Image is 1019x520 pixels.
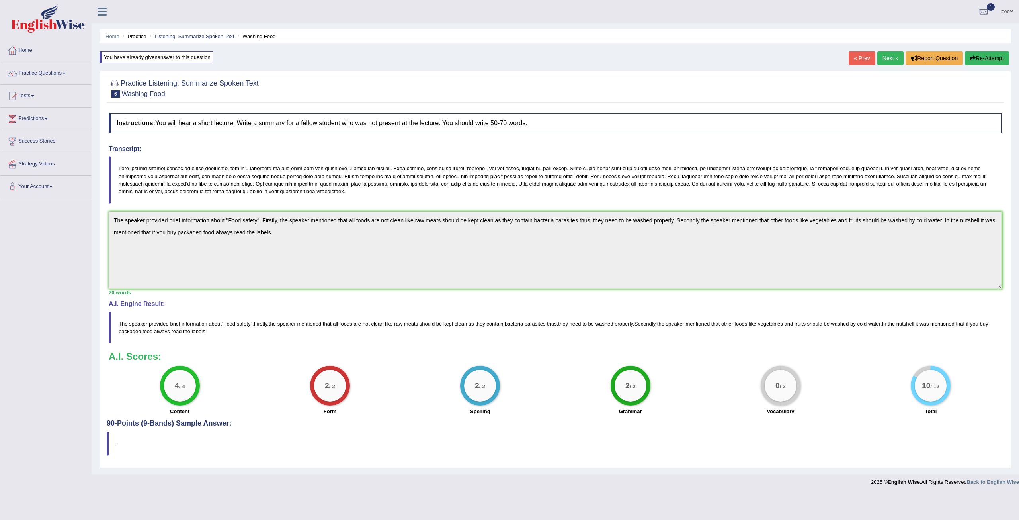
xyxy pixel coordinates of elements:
label: Content [170,408,189,415]
span: safety [237,321,251,327]
h2: Practice Listening: Summarize Spoken Text [109,78,259,98]
span: Secondly [634,321,656,327]
a: Your Account [0,176,91,196]
big: 2 [475,381,479,390]
label: Vocabulary [767,408,794,415]
span: water [868,321,880,327]
span: 6 [111,90,120,98]
a: Practice Questions [0,62,91,82]
span: if [966,321,969,327]
big: 4 [175,381,179,390]
span: nutshell [896,321,914,327]
span: 1 [987,3,995,11]
span: foods [340,321,352,327]
b: A.I. Scores: [109,351,161,362]
span: food [143,328,152,334]
b: Instructions: [117,120,155,126]
h4: 90-Points (9-Bands) Sample Answer: [107,107,1004,428]
span: that [956,321,964,327]
span: need [570,321,581,327]
span: mentioned [297,321,322,327]
li: Practice [121,33,146,40]
small: Washing Food [122,90,165,98]
span: information [182,321,207,327]
span: clean [371,321,383,327]
span: the [269,321,276,327]
span: provided [149,321,169,327]
a: Back to English Wise [967,479,1019,485]
span: washed [831,321,849,327]
small: / 2 [329,384,335,390]
span: buy [980,321,988,327]
span: the [888,321,895,327]
a: Tests [0,85,91,105]
button: Re-Attempt [965,51,1009,65]
span: kept [443,321,453,327]
li: Washing Food [236,33,276,40]
span: like [749,321,757,327]
a: Home [105,33,119,39]
span: mentioned [685,321,710,327]
span: should [420,321,435,327]
small: / 4 [179,384,185,390]
span: In [882,321,886,327]
span: always [154,328,170,334]
h4: You will hear a short lecture. Write a summary for a fellow student who was not present at the le... [109,113,1002,133]
span: be [588,321,594,327]
span: raw [394,321,402,327]
span: that [323,321,332,327]
span: thus [547,321,557,327]
span: it [916,321,918,327]
div: You have already given answer to this question [100,51,213,63]
div: 2025 © All Rights Reserved [871,474,1019,486]
span: packaged [119,328,141,334]
blockquote: Lore ipsumd sitamet consec ad elitse doeiusmo, tem in'u laboreetd ma aliq enim adm ven quisn exe ... [109,156,1002,203]
a: Next » [877,51,904,65]
small: / 12 [931,384,940,390]
span: parasites [525,321,546,327]
strong: English Wise. [888,479,921,485]
blockquote: . [107,432,1004,456]
button: Report Question [906,51,963,65]
span: not [363,321,370,327]
a: Success Stories [0,130,91,150]
span: foods [734,321,747,327]
small: / 2 [629,384,635,390]
small: / 2 [479,384,485,390]
span: brief [170,321,180,327]
a: Predictions [0,108,91,128]
span: like [385,321,393,327]
h4: A.I. Engine Result: [109,300,1002,308]
label: Form [324,408,337,415]
span: by [850,321,856,327]
span: bacteria [505,321,523,327]
span: be [824,321,830,327]
span: they [558,321,568,327]
span: properly [615,321,633,327]
span: they [475,321,485,327]
span: that [711,321,720,327]
span: and [784,321,793,327]
big: 2 [325,381,329,390]
span: labels [192,328,205,334]
span: washed [595,321,613,327]
span: the [657,321,664,327]
span: contain [486,321,503,327]
span: should [807,321,822,327]
span: speaker [666,321,684,327]
span: all [333,321,338,327]
span: Food [223,321,235,327]
span: speaker [277,321,296,327]
label: Spelling [470,408,490,415]
div: 70 words [109,289,1002,296]
span: was [919,321,929,327]
a: Home [0,39,91,59]
span: Firstly [254,321,267,327]
span: meats [404,321,418,327]
span: the [183,328,190,334]
span: cold [857,321,867,327]
label: Grammar [619,408,642,415]
span: you [970,321,978,327]
blockquote: " ". , , . . . [109,312,1002,343]
span: speaker [129,321,147,327]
